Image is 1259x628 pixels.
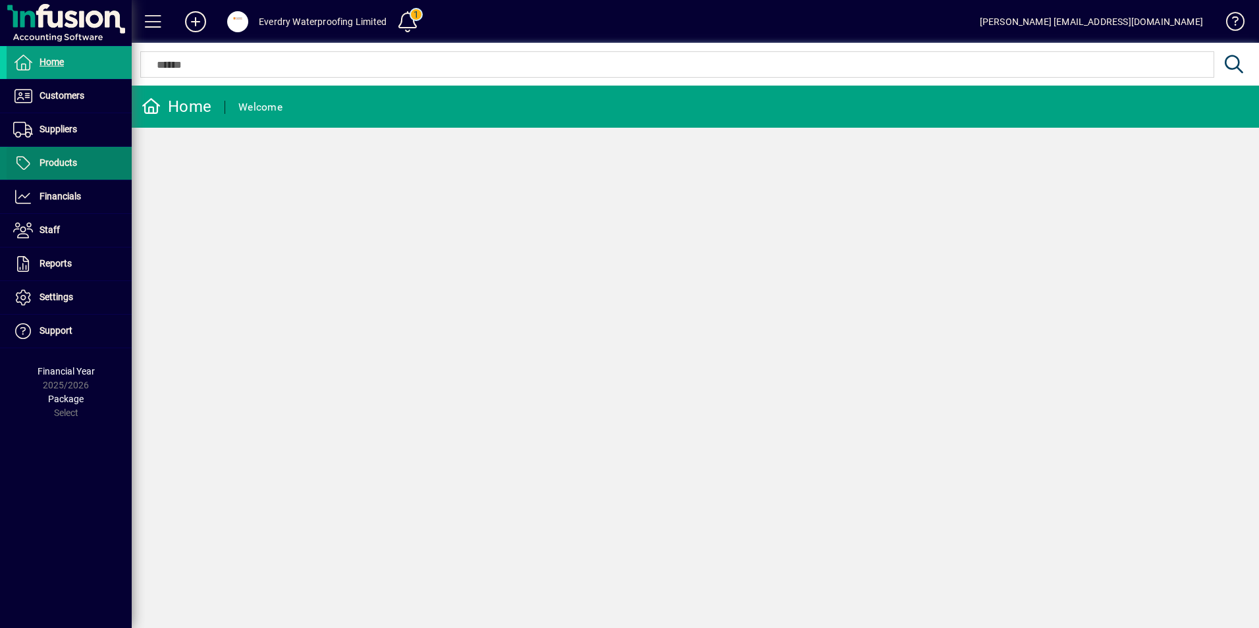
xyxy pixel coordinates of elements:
span: Customers [40,90,84,101]
div: Welcome [238,97,282,118]
div: Everdry Waterproofing Limited [259,11,387,32]
a: Financials [7,180,132,213]
div: [PERSON_NAME] [EMAIL_ADDRESS][DOMAIN_NAME] [980,11,1203,32]
span: Settings [40,292,73,302]
span: Suppliers [40,124,77,134]
span: Staff [40,224,60,235]
a: Support [7,315,132,348]
span: Package [48,394,84,404]
a: Products [7,147,132,180]
a: Knowledge Base [1216,3,1243,45]
div: Home [142,96,211,117]
span: Home [40,57,64,67]
a: Reports [7,248,132,280]
span: Financial Year [38,366,95,377]
span: Support [40,325,72,336]
a: Customers [7,80,132,113]
a: Suppliers [7,113,132,146]
button: Add [174,10,217,34]
a: Settings [7,281,132,314]
button: Profile [217,10,259,34]
span: Products [40,157,77,168]
span: Reports [40,258,72,269]
span: Financials [40,191,81,201]
a: Staff [7,214,132,247]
